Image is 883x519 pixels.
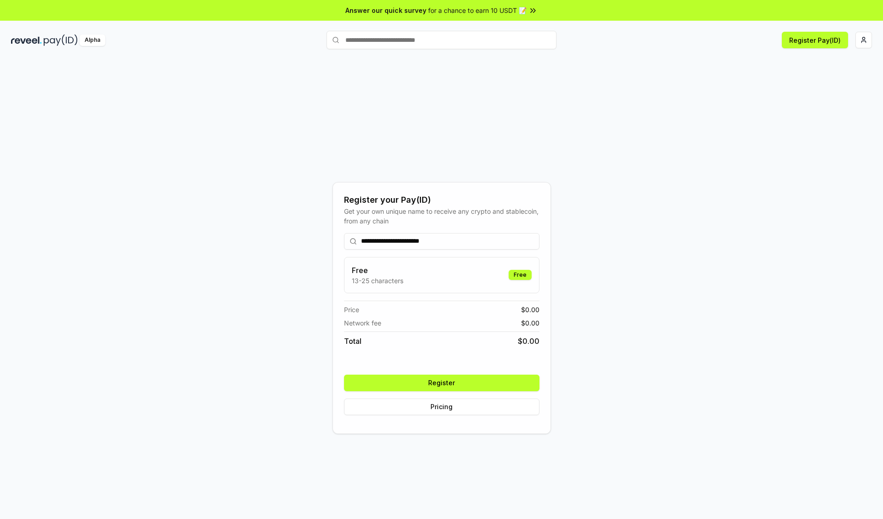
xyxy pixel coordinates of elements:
[11,34,42,46] img: reveel_dark
[521,318,539,328] span: $ 0.00
[345,6,426,15] span: Answer our quick survey
[344,336,361,347] span: Total
[344,194,539,206] div: Register your Pay(ID)
[518,336,539,347] span: $ 0.00
[344,399,539,415] button: Pricing
[344,305,359,314] span: Price
[509,270,532,280] div: Free
[80,34,105,46] div: Alpha
[352,276,403,285] p: 13-25 characters
[44,34,78,46] img: pay_id
[344,318,381,328] span: Network fee
[344,206,539,226] div: Get your own unique name to receive any crypto and stablecoin, from any chain
[521,305,539,314] span: $ 0.00
[352,265,403,276] h3: Free
[782,32,848,48] button: Register Pay(ID)
[344,375,539,391] button: Register
[428,6,527,15] span: for a chance to earn 10 USDT 📝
